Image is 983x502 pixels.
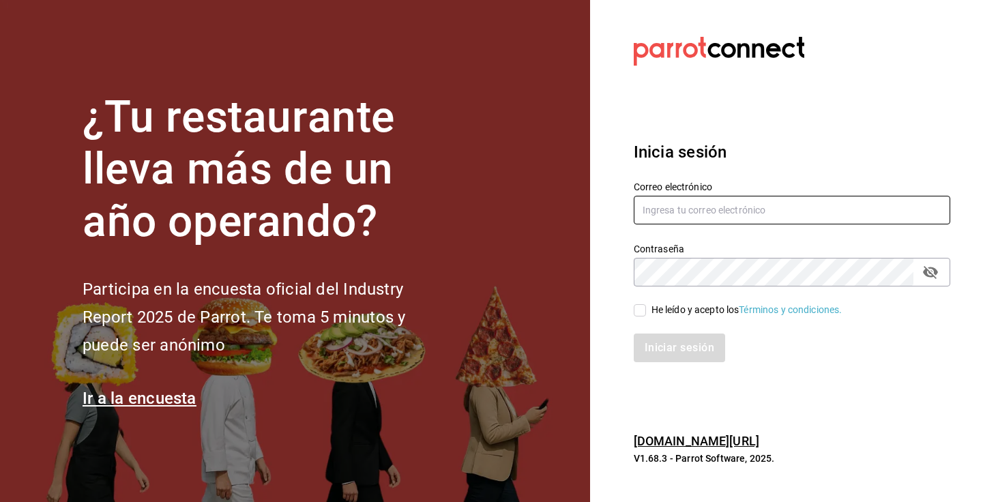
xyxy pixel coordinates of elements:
[739,304,842,315] a: Términos y condiciones.
[634,181,950,191] label: Correo electrónico
[83,91,451,248] h1: ¿Tu restaurante lleva más de un año operando?
[634,243,950,253] label: Contraseña
[634,452,950,465] p: V1.68.3 - Parrot Software, 2025.
[83,389,196,408] a: Ir a la encuesta
[651,303,842,317] div: He leído y acepto los
[634,434,759,448] a: [DOMAIN_NAME][URL]
[83,276,451,359] h2: Participa en la encuesta oficial del Industry Report 2025 de Parrot. Te toma 5 minutos y puede se...
[634,140,950,164] h3: Inicia sesión
[919,261,942,284] button: passwordField
[634,196,950,224] input: Ingresa tu correo electrónico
